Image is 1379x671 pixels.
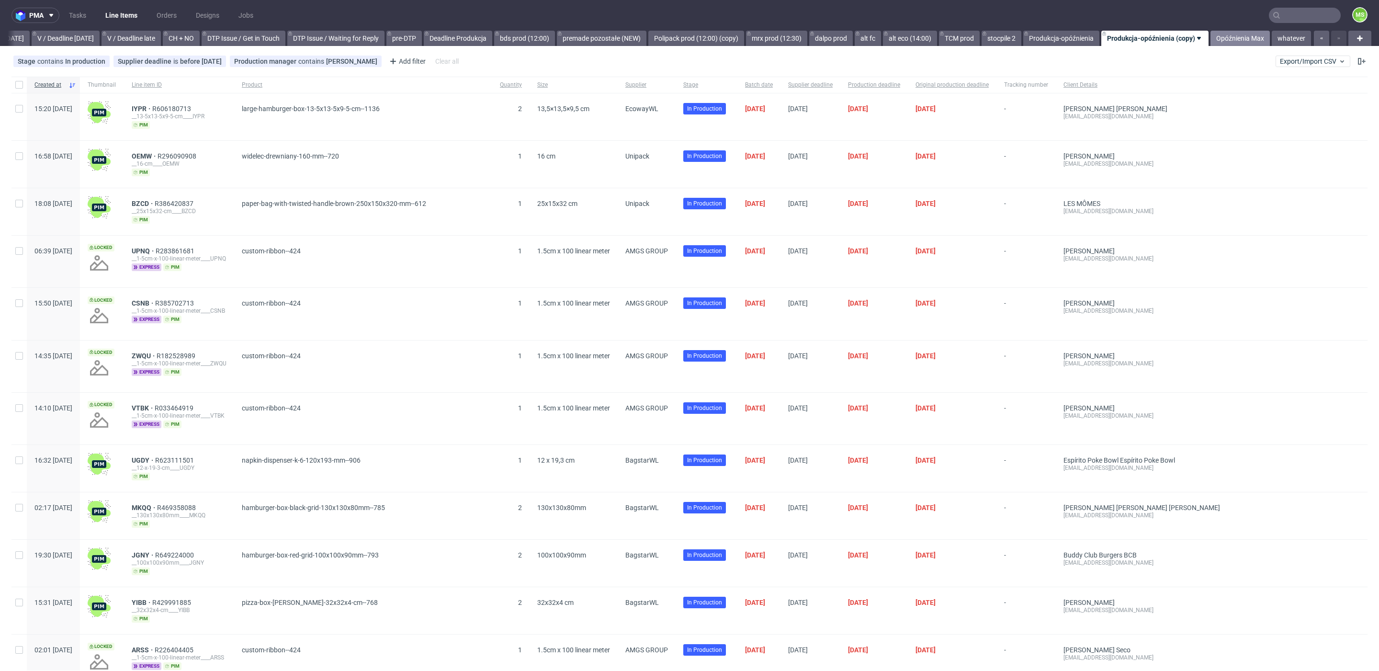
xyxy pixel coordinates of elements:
a: R283861681 [156,247,196,255]
span: 12 x 19,3 cm [537,456,575,464]
span: pim [163,421,181,428]
span: [DATE] [916,456,936,464]
span: [DATE] [848,599,868,606]
span: - [1004,404,1048,433]
span: In Production [687,404,722,412]
span: - [1004,599,1048,623]
a: [PERSON_NAME] [PERSON_NAME] [1063,105,1167,113]
span: [DATE] [848,551,868,559]
span: [DATE] [848,646,868,654]
div: [EMAIL_ADDRESS][DOMAIN_NAME] [1063,160,1220,168]
span: [DATE] [848,152,868,160]
a: UGDY [132,456,155,464]
span: YIBB [132,599,152,606]
span: AMGS GROUP [625,404,668,412]
span: - [1004,352,1048,381]
span: pim [132,121,150,129]
span: [DATE] [848,299,868,307]
span: [DATE] [848,404,868,412]
a: [PERSON_NAME] [1063,152,1115,160]
div: __13-5x13-5x9-5-cm____IYPR [132,113,226,120]
img: wHgJFi1I6lmhQAAAABJRU5ErkJggg== [88,595,111,618]
span: express [132,421,161,428]
a: dalpo prod [809,31,853,46]
span: Size [537,81,610,89]
span: Unipack [625,152,649,160]
div: Clear all [433,55,461,68]
span: R606180713 [152,105,193,113]
span: Locked [88,643,114,650]
a: CH + NO [163,31,200,46]
span: contains [298,57,326,65]
a: bds prod (12:00) [494,31,555,46]
div: [EMAIL_ADDRESS][DOMAIN_NAME] [1063,360,1220,367]
span: In Production [687,247,722,255]
span: widelec-drewniany-160-mm--720 [242,152,339,160]
span: [DATE] [745,551,765,559]
span: custom-ribbon--424 [242,646,301,654]
div: [EMAIL_ADDRESS][DOMAIN_NAME] [1063,464,1220,472]
span: BagstarWL [625,551,659,559]
span: [DATE] [916,247,936,255]
span: [DATE] [788,404,808,412]
span: [DATE] [916,299,936,307]
img: wHgJFi1I6lmhQAAAABJRU5ErkJggg== [88,453,111,476]
a: OEMW [132,152,158,160]
span: 15:31 [DATE] [34,599,72,606]
button: pma [11,8,59,23]
span: VTBK [132,404,155,412]
a: MKQQ [132,504,157,512]
span: pma [29,12,44,19]
span: [DATE] [848,105,868,113]
span: [DATE] [916,105,936,113]
span: JGNY [132,551,155,559]
span: [DATE] [848,504,868,512]
a: DTP Issue / Get in Touch [202,31,285,46]
span: 06:39 [DATE] [34,247,72,255]
span: [DATE] [848,456,868,464]
span: R623111501 [155,456,196,464]
span: 16 cm [537,152,555,160]
span: pim [163,316,181,323]
span: [DATE] [745,504,765,512]
span: [DATE] [745,247,765,255]
a: R385702713 [155,299,196,307]
div: before [DATE] [180,57,222,65]
span: [DATE] [916,352,936,360]
span: AMGS GROUP [625,646,668,654]
span: [DATE] [916,200,936,207]
a: Deadline Produkcja [424,31,492,46]
a: TCM prod [939,31,980,46]
span: 32x32x4 cm [537,599,574,606]
span: pim [132,473,150,480]
span: Product [242,81,485,89]
span: In Production [687,152,722,160]
a: ZWQU [132,352,157,360]
span: IYPR [132,105,152,113]
span: - [1004,247,1048,276]
span: [DATE] [916,599,936,606]
span: 14:10 [DATE] [34,404,72,412]
span: Original production deadline [916,81,989,89]
a: whatever [1272,31,1311,46]
span: custom-ribbon--424 [242,352,301,360]
a: R649224000 [155,551,196,559]
span: 19:30 [DATE] [34,551,72,559]
span: BagstarWL [625,504,659,512]
a: R033464919 [155,404,195,412]
span: Created at [34,81,65,89]
span: 14:35 [DATE] [34,352,72,360]
span: 1.5cm x 100 linear meter [537,352,610,360]
a: [PERSON_NAME] [PERSON_NAME] [PERSON_NAME] [1063,504,1220,512]
a: Orders [151,8,182,23]
span: [DATE] [745,456,765,464]
span: pim [132,216,150,224]
a: R226404405 [155,646,195,654]
a: [PERSON_NAME] Seco [1063,646,1130,654]
span: Supplier [625,81,668,89]
span: Batch date [745,81,773,89]
span: In Production [687,456,722,465]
